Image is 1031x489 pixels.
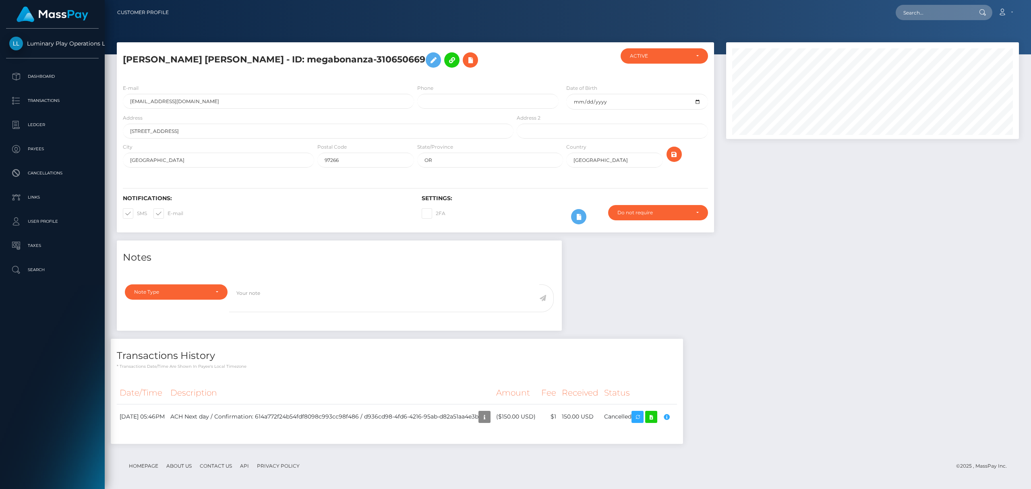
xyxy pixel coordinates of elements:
a: Search [6,260,99,280]
h5: [PERSON_NAME] [PERSON_NAME] - ID: megabonanza-310650669 [123,48,509,72]
h6: Notifications: [123,195,410,202]
label: State/Province [417,143,453,151]
a: Cancellations [6,163,99,183]
input: Search... [896,5,971,20]
p: Payees [9,143,95,155]
label: Address [123,114,143,122]
th: Received [559,382,601,404]
h4: Notes [123,251,556,265]
a: Homepage [126,460,161,472]
label: Phone [417,85,433,92]
p: Search [9,264,95,276]
a: Links [6,187,99,207]
a: Privacy Policy [254,460,303,472]
p: Cancellations [9,167,95,179]
a: Taxes [6,236,99,256]
button: Note Type [125,284,228,300]
label: E-mail [123,85,139,92]
th: Fee [538,382,559,404]
label: Country [566,143,586,151]
span: Luminary Play Operations Limited [6,40,99,47]
label: Date of Birth [566,85,597,92]
a: Customer Profile [117,4,169,21]
th: Status [601,382,677,404]
label: Postal Code [317,143,347,151]
td: $1 [538,404,559,429]
th: Date/Time [117,382,168,404]
p: Dashboard [9,70,95,83]
div: Note Type [134,289,209,295]
td: Cancelled [601,404,677,429]
label: Address 2 [517,114,540,122]
a: About Us [163,460,195,472]
a: User Profile [6,211,99,232]
th: Amount [493,382,538,404]
a: Contact Us [197,460,235,472]
p: Taxes [9,240,95,252]
h4: Transactions History [117,349,677,363]
h6: Settings: [422,195,708,202]
label: 2FA [422,208,445,219]
a: Ledger [6,115,99,135]
th: Description [168,382,493,404]
a: API [237,460,252,472]
div: Do not require [617,209,689,216]
label: City [123,143,132,151]
p: Transactions [9,95,95,107]
button: ACTIVE [621,48,708,64]
td: [DATE] 05:46PM [117,404,168,429]
img: Luminary Play Operations Limited [9,37,23,50]
a: Transactions [6,91,99,111]
label: SMS [123,208,147,219]
td: ACH Next day / Confirmation: 614a772f24b54fdf8098c993cc98f486 / d936cd98-4fd6-4216-95ab-d82a51aa4e3b [168,404,493,429]
div: ACTIVE [630,53,689,59]
a: Dashboard [6,66,99,87]
p: * Transactions date/time are shown in payee's local timezone [117,363,677,369]
td: ($150.00 USD) [493,404,538,429]
p: Links [9,191,95,203]
p: Ledger [9,119,95,131]
a: Payees [6,139,99,159]
img: MassPay Logo [17,6,88,22]
p: User Profile [9,215,95,228]
td: 150.00 USD [559,404,601,429]
div: © 2025 , MassPay Inc. [956,462,1013,470]
button: Do not require [608,205,708,220]
label: E-mail [153,208,183,219]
